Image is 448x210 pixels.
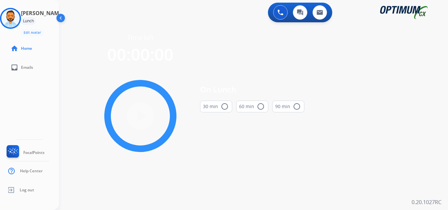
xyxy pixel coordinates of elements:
[21,17,36,25] div: Lunch
[107,43,173,66] span: 00:00:00
[272,101,304,112] button: 90 min
[21,29,44,36] button: Edit Avatar
[21,65,33,70] span: Emails
[5,145,45,160] a: FocalPoints
[412,198,441,206] p: 0.20.1027RC
[23,150,45,155] span: FocalPoints
[10,64,18,71] mat-icon: inbox
[10,45,18,52] mat-icon: home
[257,103,265,110] mat-icon: radio_button_unchecked
[21,9,64,17] h3: [PERSON_NAME]
[21,46,32,51] span: Home
[200,101,232,112] button: 30 min
[1,9,20,28] img: avatar
[236,101,268,112] button: 60 min
[20,187,34,193] span: Log out
[221,103,229,110] mat-icon: radio_button_unchecked
[127,33,154,42] span: Time left
[20,168,43,174] span: Help Center
[200,84,304,95] span: On Lunch
[293,103,301,110] mat-icon: radio_button_unchecked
